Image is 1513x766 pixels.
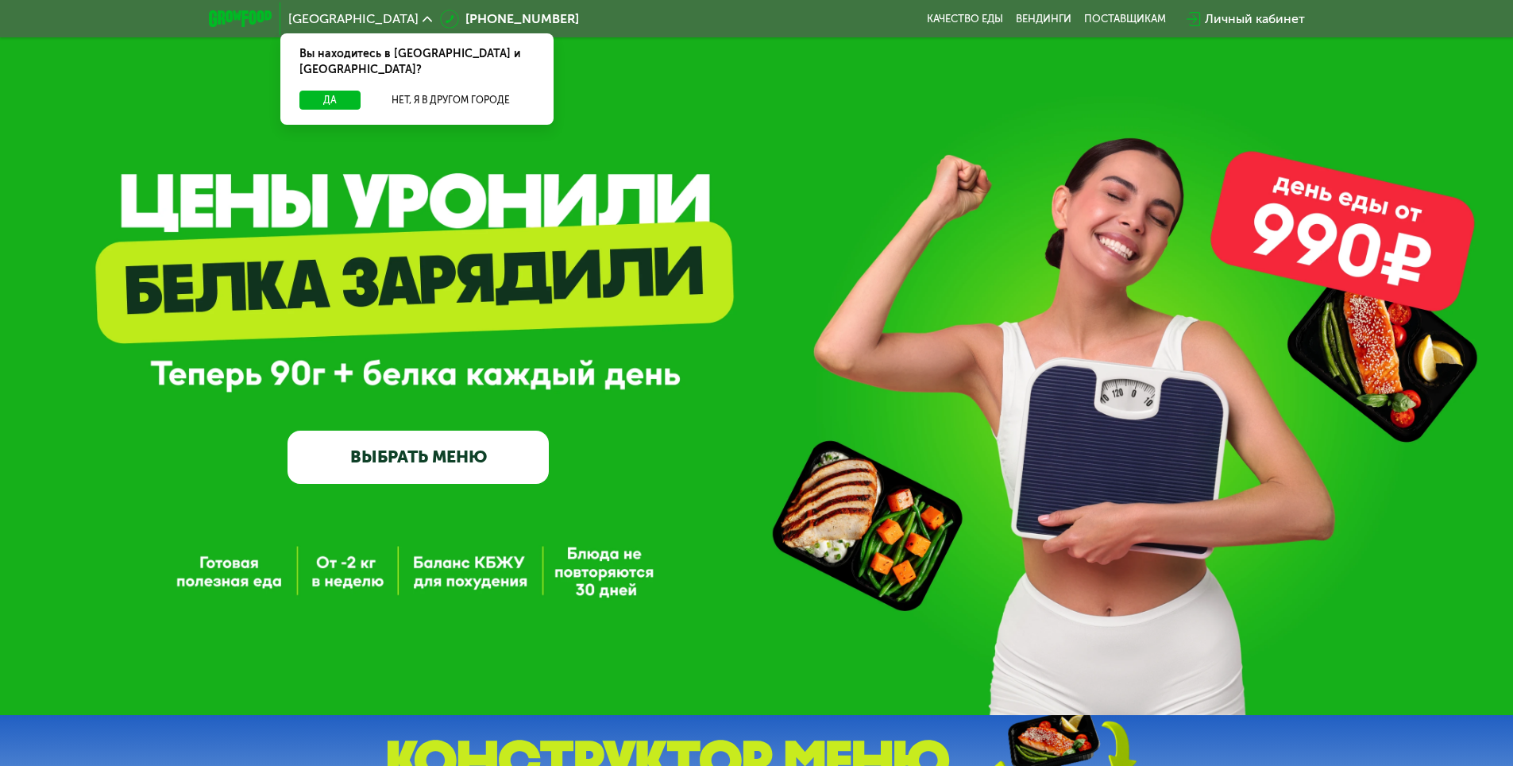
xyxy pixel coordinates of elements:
[299,91,361,110] button: Да
[1084,13,1166,25] div: поставщикам
[288,13,419,25] span: [GEOGRAPHIC_DATA]
[280,33,554,91] div: Вы находитесь в [GEOGRAPHIC_DATA] и [GEOGRAPHIC_DATA]?
[1016,13,1071,25] a: Вендинги
[440,10,579,29] a: [PHONE_NUMBER]
[1205,10,1305,29] div: Личный кабинет
[288,431,549,483] a: ВЫБРАТЬ МЕНЮ
[927,13,1003,25] a: Качество еды
[367,91,535,110] button: Нет, я в другом городе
